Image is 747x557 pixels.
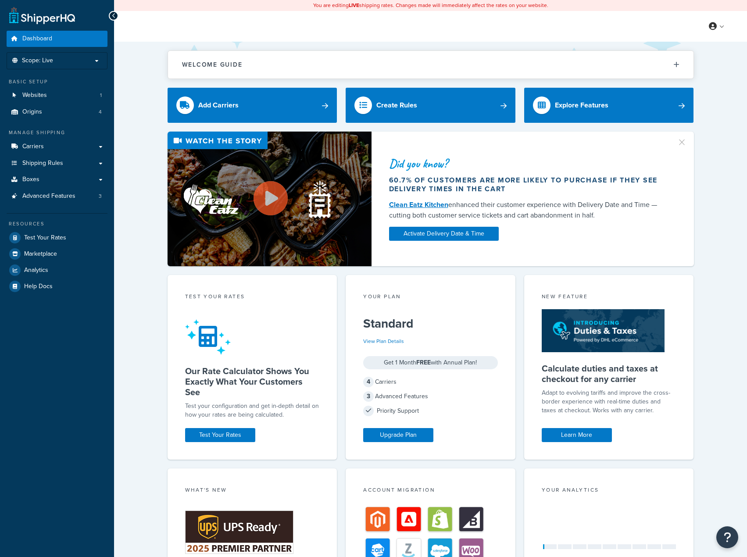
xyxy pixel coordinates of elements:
[22,176,39,183] span: Boxes
[7,262,107,278] a: Analytics
[363,391,374,402] span: 3
[7,230,107,246] a: Test Your Rates
[7,87,107,104] a: Websites1
[376,99,417,111] div: Create Rules
[7,220,107,228] div: Resources
[363,405,498,417] div: Priority Support
[389,200,448,210] a: Clean Eatz Kitchen
[542,486,676,496] div: Your Analytics
[24,234,66,242] span: Test Your Rates
[7,139,107,155] a: Carriers
[99,193,102,200] span: 3
[542,363,676,384] h5: Calculate duties and taxes at checkout for any carrier
[22,160,63,167] span: Shipping Rules
[389,200,666,221] div: enhanced their customer experience with Delivery Date and Time — cutting both customer service ti...
[542,428,612,442] a: Learn More
[716,526,738,548] button: Open Resource Center
[7,246,107,262] a: Marketplace
[24,250,57,258] span: Marketplace
[22,35,52,43] span: Dashboard
[22,57,53,64] span: Scope: Live
[363,486,498,496] div: Account Migration
[7,87,107,104] li: Websites
[185,366,320,397] h5: Our Rate Calculator Shows You Exactly What Your Customers See
[7,155,107,171] a: Shipping Rules
[24,267,48,274] span: Analytics
[363,356,498,369] div: Get 1 Month with Annual Plan!
[389,157,666,170] div: Did you know?
[185,402,320,419] div: Test your configuration and get in-depth detail on how your rates are being calculated.
[363,390,498,403] div: Advanced Features
[185,293,320,303] div: Test your rates
[182,61,243,68] h2: Welcome Guide
[168,88,337,123] a: Add Carriers
[168,132,372,266] img: Video thumbnail
[363,376,498,388] div: Carriers
[168,51,693,79] button: Welcome Guide
[22,92,47,99] span: Websites
[7,171,107,188] a: Boxes
[7,104,107,120] li: Origins
[7,278,107,294] a: Help Docs
[22,143,44,150] span: Carriers
[363,317,498,331] h5: Standard
[524,88,694,123] a: Explore Features
[7,78,107,86] div: Basic Setup
[7,188,107,204] li: Advanced Features
[185,486,320,496] div: What's New
[389,227,499,241] a: Activate Delivery Date & Time
[100,92,102,99] span: 1
[555,99,608,111] div: Explore Features
[99,108,102,116] span: 4
[542,293,676,303] div: New Feature
[22,108,42,116] span: Origins
[346,88,515,123] a: Create Rules
[542,389,676,415] p: Adapt to evolving tariffs and improve the cross-border experience with real-time duties and taxes...
[416,358,431,367] strong: FREE
[198,99,239,111] div: Add Carriers
[363,377,374,387] span: 4
[7,31,107,47] a: Dashboard
[7,129,107,136] div: Manage Shipping
[363,337,404,345] a: View Plan Details
[349,1,359,9] b: LIVE
[389,176,666,193] div: 60.7% of customers are more likely to purchase if they see delivery times in the cart
[7,188,107,204] a: Advanced Features3
[185,428,255,442] a: Test Your Rates
[363,428,433,442] a: Upgrade Plan
[363,293,498,303] div: Your Plan
[7,104,107,120] a: Origins4
[24,283,53,290] span: Help Docs
[22,193,75,200] span: Advanced Features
